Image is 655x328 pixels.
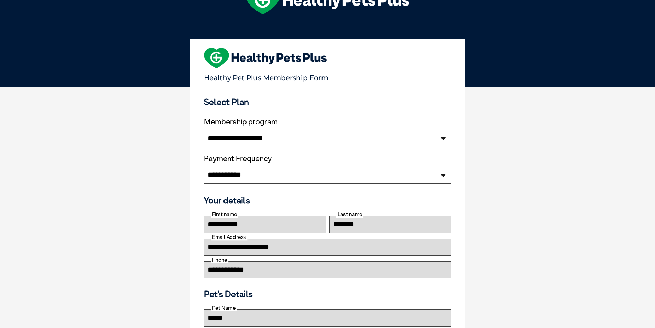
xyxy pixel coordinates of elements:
label: Last name [336,211,363,218]
h3: Your details [204,195,451,205]
label: Email Address [211,234,247,240]
p: Healthy Pet Plus Membership Form [204,71,451,82]
img: heart-shape-hpp-logo-large.png [204,48,327,68]
h3: Pet's Details [201,289,454,299]
h3: Select Plan [204,97,451,107]
label: Phone [211,257,228,263]
label: First name [211,211,238,218]
label: Membership program [204,117,451,126]
label: Payment Frequency [204,154,272,163]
